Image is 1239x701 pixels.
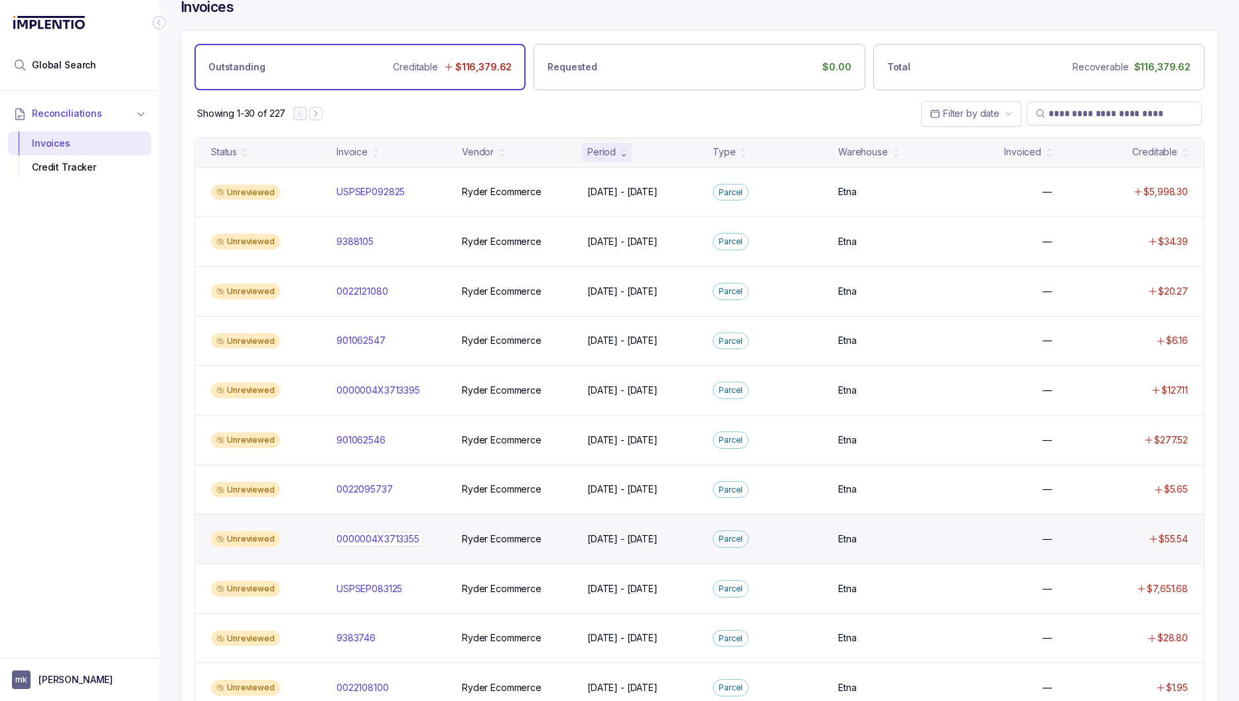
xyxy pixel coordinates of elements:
p: — [1043,631,1052,645]
p: $277.52 [1154,433,1188,447]
div: Type [713,145,735,159]
p: [DATE] - [DATE] [587,483,658,496]
p: Ryder Ecommerce [462,631,542,645]
search: Date Range Picker [930,107,999,120]
p: $116,379.62 [1134,60,1191,74]
div: Creditable [1132,145,1177,159]
p: Ryder Ecommerce [462,483,542,496]
div: Unreviewed [211,581,280,597]
div: Period [587,145,616,159]
div: Credit Tracker [19,155,141,179]
div: Unreviewed [211,333,280,349]
span: User initials [12,670,31,689]
div: Invoice [336,145,368,159]
p: $0.00 [822,60,851,74]
p: $5.65 [1164,483,1188,496]
p: — [1043,483,1052,496]
p: 901062546 [336,433,386,447]
span: Filter by date [943,108,999,119]
p: [DATE] - [DATE] [587,235,658,248]
p: $5,998.30 [1143,185,1188,198]
p: [DATE] - [DATE] [587,681,658,694]
p: Etna [838,384,856,397]
div: Invoices [19,131,141,155]
p: Total [887,60,911,74]
p: — [1043,235,1052,248]
p: — [1043,532,1052,546]
span: Global Search [32,58,96,72]
p: — [1043,433,1052,447]
p: — [1043,582,1052,595]
p: Ryder Ecommerce [462,285,542,298]
span: Reconciliations [32,107,102,120]
p: Requested [547,60,597,74]
p: 9388105 [336,235,374,248]
p: Parcel [719,483,743,497]
p: Etna [838,285,856,298]
p: Ryder Ecommerce [462,235,542,248]
p: $127.11 [1161,384,1188,397]
p: $1.95 [1166,681,1188,694]
p: $6.16 [1166,334,1188,347]
div: Vendor [462,145,494,159]
div: Unreviewed [211,631,280,647]
p: Ryder Ecommerce [462,433,542,447]
p: Etna [838,631,856,645]
p: Etna [838,681,856,694]
p: Parcel [719,335,743,348]
div: Warehouse [838,145,888,159]
button: Date Range Picker [921,101,1021,126]
p: Ryder Ecommerce [462,334,542,347]
p: Parcel [719,532,743,546]
p: Parcel [719,186,743,199]
p: — [1043,384,1052,397]
p: Ryder Ecommerce [462,384,542,397]
p: Etna [838,433,856,447]
p: — [1043,185,1052,198]
p: Etna [838,185,856,198]
p: Creditable [393,60,438,74]
p: USPSEP092825 [336,185,405,198]
div: Unreviewed [211,283,280,299]
p: Ryder Ecommerce [462,185,542,198]
p: [DATE] - [DATE] [587,334,658,347]
button: Reconciliations [8,99,151,128]
div: Status [211,145,237,159]
div: Unreviewed [211,234,280,250]
p: — [1043,681,1052,694]
p: 0000004X3713355 [333,532,423,546]
div: Invoiced [1004,145,1041,159]
p: Etna [838,334,856,347]
p: $20.27 [1158,285,1188,298]
p: $55.54 [1159,532,1188,546]
p: [DATE] - [DATE] [587,285,658,298]
p: Outstanding [208,60,265,74]
p: Parcel [719,285,743,298]
p: 901062547 [336,334,386,347]
p: 0022121080 [336,285,388,298]
p: Parcel [719,384,743,397]
p: Ryder Ecommerce [462,681,542,694]
button: Next Page [309,107,323,120]
p: Etna [838,235,856,248]
p: [DATE] - [DATE] [587,185,658,198]
p: Etna [838,483,856,496]
p: Ryder Ecommerce [462,532,542,546]
p: Recoverable [1072,60,1128,74]
p: [DATE] - [DATE] [587,384,658,397]
div: Unreviewed [211,432,280,448]
div: Unreviewed [211,185,280,200]
button: User initials[PERSON_NAME] [12,670,147,689]
p: Parcel [719,632,743,645]
p: [DATE] - [DATE] [587,582,658,595]
p: — [1043,285,1052,298]
p: Parcel [719,433,743,447]
p: Ryder Ecommerce [462,582,542,595]
p: 0022095737 [336,483,393,496]
p: Parcel [719,582,743,595]
p: 9383746 [336,631,376,645]
p: $7,651.68 [1147,582,1188,595]
p: [DATE] - [DATE] [587,631,658,645]
p: $28.80 [1157,631,1188,645]
div: Unreviewed [211,680,280,696]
